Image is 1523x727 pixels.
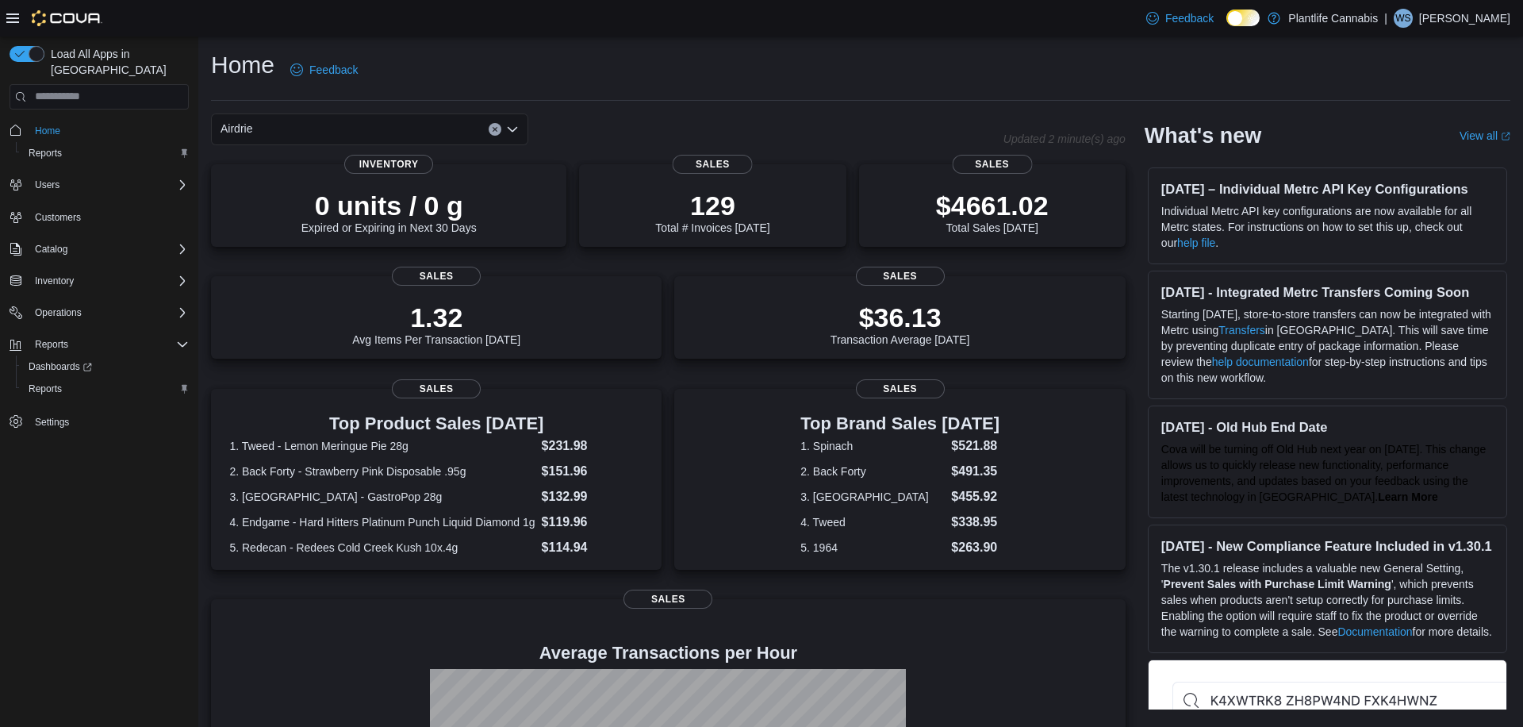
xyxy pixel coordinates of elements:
dd: $231.98 [542,437,643,456]
a: Feedback [284,54,364,86]
span: Sales [856,267,945,286]
dd: $119.96 [542,513,643,532]
dt: 2. Back Forty - Strawberry Pink Disposable .95g [229,464,535,479]
div: Expired or Expiring in Next 30 Days [301,190,477,234]
button: Reports [16,378,195,400]
a: Home [29,121,67,140]
button: Reports [29,335,75,354]
dt: 1. Spinach [800,438,945,454]
span: Sales [623,590,712,609]
p: $4661.02 [936,190,1049,221]
dt: 4. Endgame - Hard Hitters Platinum Punch Liquid Diamond 1g [229,514,535,530]
p: 129 [655,190,769,221]
h3: [DATE] - Integrated Metrc Transfers Coming Soon [1161,284,1494,300]
h2: What's new [1145,123,1261,148]
svg: External link [1501,132,1510,141]
button: Operations [3,302,195,324]
button: Reports [3,333,195,356]
span: Inventory [35,275,74,287]
p: Starting [DATE], store-to-store transfers can now be integrated with Metrc using in [GEOGRAPHIC_D... [1161,306,1494,386]
span: Cova will be turning off Old Hub next year on [DATE]. This change allows us to quickly release ne... [1161,443,1486,503]
span: Sales [856,379,945,398]
span: Settings [29,411,189,431]
dd: $263.90 [951,538,999,557]
a: Feedback [1140,2,1220,34]
dt: 4. Tweed [800,514,945,530]
span: Reports [29,383,62,395]
button: Users [3,174,195,196]
a: Reports [22,379,68,398]
span: WS [1395,9,1410,28]
span: Users [35,179,59,191]
p: 1.32 [352,302,520,333]
strong: Prevent Sales with Purchase Limit Warning [1164,578,1391,590]
span: Reports [29,335,189,354]
span: Inventory [344,155,433,174]
p: 0 units / 0 g [301,190,477,221]
span: Reports [22,379,189,398]
dt: 5. 1964 [800,540,945,556]
span: Reports [35,338,68,351]
button: Catalog [3,238,195,260]
h3: [DATE] - Old Hub End Date [1161,419,1494,435]
img: Cova [32,10,102,26]
div: Total Sales [DATE] [936,190,1049,234]
a: Settings [29,413,75,432]
a: Customers [29,208,87,227]
input: Dark Mode [1226,10,1260,26]
div: Total # Invoices [DATE] [655,190,769,234]
p: Individual Metrc API key configurations are now available for all Metrc states. For instructions ... [1161,203,1494,251]
dt: 5. Redecan - Redees Cold Creek Kush 10x.4g [229,540,535,556]
p: $36.13 [831,302,970,333]
span: Customers [35,211,81,224]
span: Home [29,121,189,140]
div: Transaction Average [DATE] [831,302,970,346]
span: Airdrie [221,119,252,138]
span: Sales [673,155,753,174]
span: Catalog [29,240,189,259]
dd: $455.92 [951,487,999,506]
button: Customers [3,206,195,229]
a: Reports [22,144,68,163]
span: Operations [35,306,82,319]
button: Home [3,119,195,142]
span: Reports [22,144,189,163]
dd: $521.88 [951,437,999,456]
button: Users [29,175,66,194]
a: Learn More [1378,490,1437,503]
span: Sales [392,267,481,286]
button: Operations [29,303,88,322]
span: Sales [392,379,481,398]
div: Wyatt Seitz [1394,9,1413,28]
span: Dashboards [22,357,189,376]
dt: 3. [GEOGRAPHIC_DATA] [800,489,945,505]
button: Settings [3,410,195,433]
span: Settings [35,416,69,429]
button: Open list of options [506,123,519,136]
a: Dashboards [22,357,98,376]
button: Inventory [29,271,80,290]
span: Reports [29,147,62,160]
span: Dark Mode [1226,26,1227,27]
span: Inventory [29,271,189,290]
a: help file [1177,237,1215,249]
dd: $491.35 [951,462,999,481]
button: Catalog [29,240,74,259]
a: Dashboards [16,356,195,378]
p: Updated 2 minute(s) ago [1003,133,1126,145]
h3: [DATE] - New Compliance Feature Included in v1.30.1 [1161,538,1494,554]
dd: $114.94 [542,538,643,557]
span: Feedback [309,62,358,78]
dt: 2. Back Forty [800,464,945,479]
span: Customers [29,207,189,227]
div: Avg Items Per Transaction [DATE] [352,302,520,346]
dt: 1. Tweed - Lemon Meringue Pie 28g [229,438,535,454]
span: Home [35,125,60,137]
h3: Top Brand Sales [DATE] [800,414,999,433]
p: The v1.30.1 release includes a valuable new General Setting, ' ', which prevents sales when produ... [1161,560,1494,640]
span: Operations [29,303,189,322]
p: [PERSON_NAME] [1419,9,1510,28]
dt: 3. [GEOGRAPHIC_DATA] - GastroPop 28g [229,489,535,505]
nav: Complex example [10,113,189,475]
